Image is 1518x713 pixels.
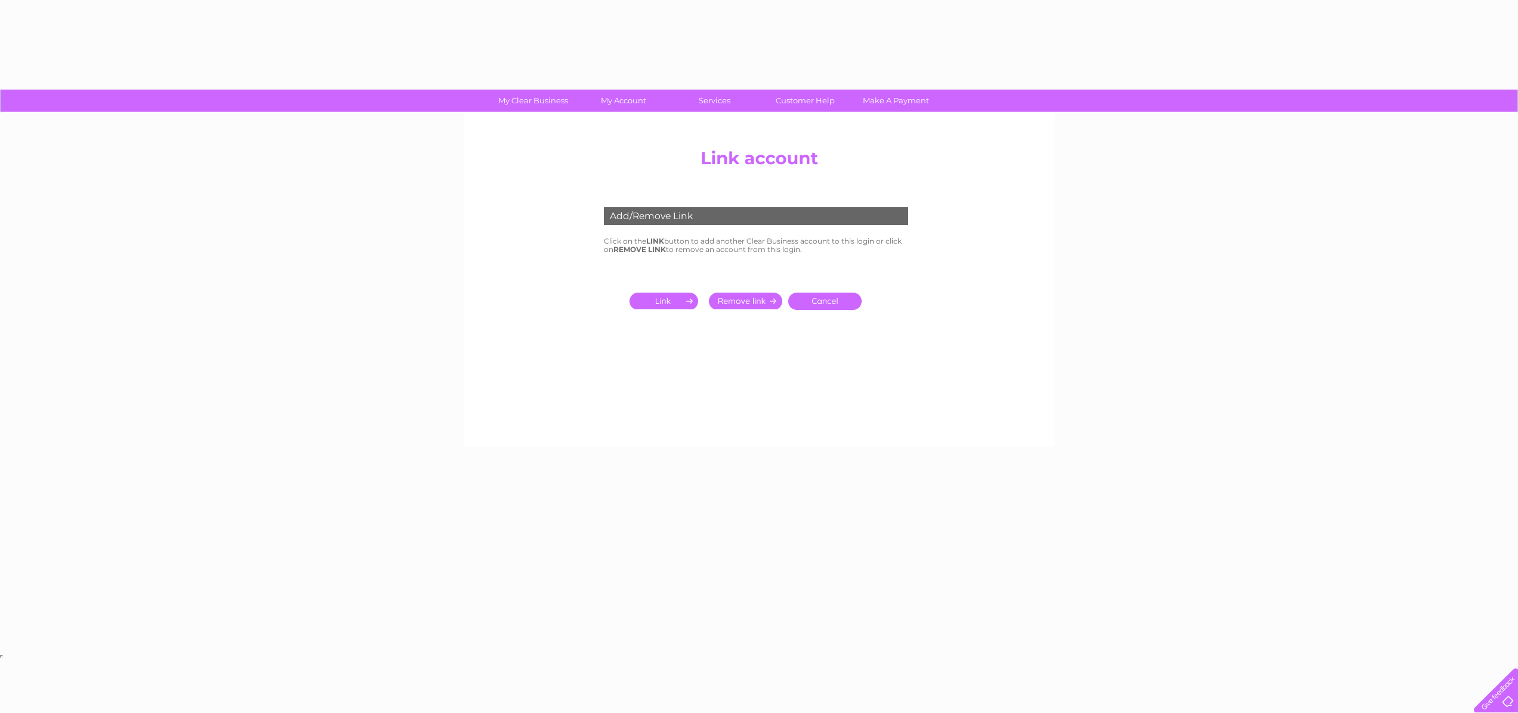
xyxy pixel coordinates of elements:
[756,90,854,112] a: Customer Help
[575,90,673,112] a: My Account
[484,90,582,112] a: My Clear Business
[709,293,782,309] input: Submit
[665,90,764,112] a: Services
[646,236,664,245] b: LINK
[630,293,703,309] input: Submit
[613,245,666,254] b: REMOVE LINK
[847,90,945,112] a: Make A Payment
[788,293,862,310] a: Cancel
[601,234,917,257] td: Click on the button to add another Clear Business account to this login or click on to remove an ...
[604,207,908,225] div: Add/Remove Link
